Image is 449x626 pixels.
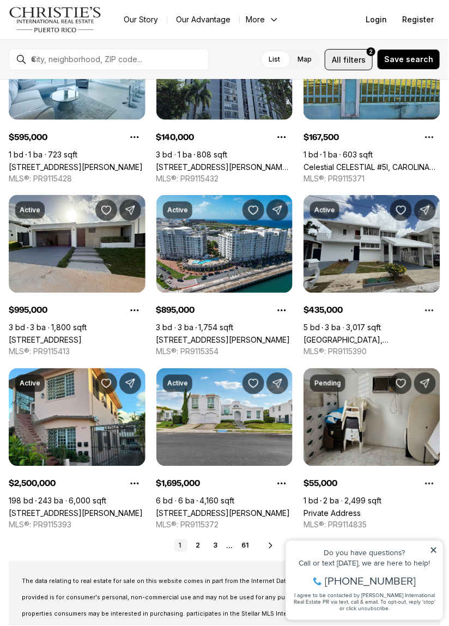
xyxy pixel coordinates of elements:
[402,15,434,24] span: Register
[242,373,264,394] button: Save Property: 153 CALLE MARTINETE
[156,336,290,345] a: 100 DEL MUELLE #1905, SAN JUAN PR, 00901
[418,126,440,148] button: Property options
[418,300,440,321] button: Property options
[271,473,293,495] button: Property options
[95,373,117,394] button: Save Property: 2256 CACIQUE
[227,542,233,550] li: ...
[124,300,145,321] button: Property options
[260,50,289,69] label: List
[45,51,136,62] span: [PHONE_NUMBER]
[156,509,290,518] a: 153 CALLE MARTINETE, SAN JUAN PR, 00926
[156,162,293,172] a: 2 ALMONTE #411, SAN JUAN PR, 00926
[192,539,205,552] a: 2
[289,50,320,69] label: Map
[418,473,440,495] button: Property options
[304,509,361,518] a: Private Address
[174,539,187,552] a: 1
[366,15,387,24] span: Login
[377,49,440,70] button: Save search
[9,7,102,33] img: logo
[95,199,117,221] button: Save Property: St. 1 MONTEAZUL
[238,539,253,552] a: 61
[390,199,412,221] button: Save Property: College Park IV LOVAINA
[384,55,433,64] span: Save search
[9,336,82,345] a: St. 1 MONTEAZUL, GUAYNABO PR, 00969
[115,12,167,27] a: Our Story
[266,373,288,394] button: Share Property
[20,379,40,388] p: Active
[314,379,341,388] p: Pending
[11,35,157,42] div: Call or text [DATE], we are here to help!
[124,126,145,148] button: Property options
[9,509,143,518] a: 2256 CACIQUE, SAN JUAN PR, 00913
[9,162,143,172] a: 1035 Ashford MIRADOR DEL CONDADO #204, SAN JUAN PR, 00907
[209,539,222,552] a: 3
[11,25,157,32] div: Do you have questions?
[390,373,412,394] button: Save Property:
[271,126,293,148] button: Property options
[396,9,440,31] button: Register
[414,199,436,221] button: Share Property
[359,9,393,31] button: Login
[304,162,440,172] a: Celestial CELESTIAL #5I, CAROLINA PR, 00979
[242,199,264,221] button: Save Property: 100 DEL MUELLE #1905
[124,473,145,495] button: Property options
[325,49,373,70] button: Allfilters2
[271,300,293,321] button: Property options
[119,199,141,221] button: Share Property
[240,12,286,27] button: More
[14,67,155,88] span: I agree to be contacted by [PERSON_NAME] International Real Estate PR via text, call & email. To ...
[343,54,366,65] span: filters
[167,206,188,215] p: Active
[314,206,335,215] p: Active
[20,206,40,215] p: Active
[369,47,373,56] span: 2
[167,12,239,27] a: Our Advantage
[332,54,341,65] span: All
[174,539,253,552] nav: Pagination
[304,336,440,345] a: College Park IV LOVAINA, SAN JUAN PR, 00921
[414,373,436,394] button: Share Property
[119,373,141,394] button: Share Property
[266,199,288,221] button: Share Property
[167,379,188,388] p: Active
